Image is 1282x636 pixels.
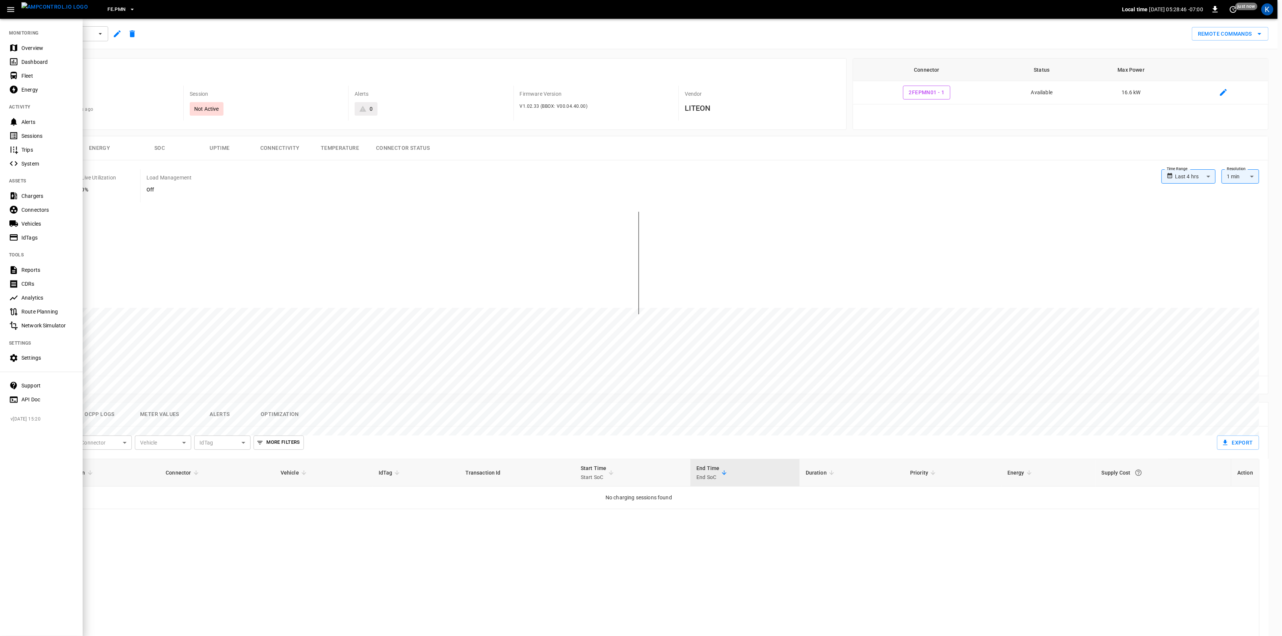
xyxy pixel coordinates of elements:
div: Network Simulator [21,322,74,329]
div: Chargers [21,192,74,200]
div: Dashboard [21,58,74,66]
div: IdTags [21,234,74,241]
div: Overview [21,44,74,52]
div: profile-icon [1261,3,1273,15]
p: Local time [1122,6,1148,13]
img: ampcontrol.io logo [21,2,88,12]
div: Sessions [21,132,74,140]
div: Trips [21,146,74,154]
span: just now [1235,3,1258,10]
div: Analytics [21,294,74,301]
div: Connectors [21,206,74,214]
div: API Doc [21,396,74,403]
div: Support [21,382,74,389]
div: Alerts [21,118,74,126]
div: System [21,160,74,167]
span: FE.PMN [107,5,125,14]
div: Settings [21,354,74,362]
div: Fleet [21,72,74,80]
div: CDRs [21,280,74,288]
p: [DATE] 05:28:46 -07:00 [1149,6,1203,13]
button: set refresh interval [1227,3,1239,15]
div: Vehicles [21,220,74,228]
div: Energy [21,86,74,93]
div: Route Planning [21,308,74,315]
span: v [DATE] 15:20 [11,416,77,423]
div: Reports [21,266,74,274]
